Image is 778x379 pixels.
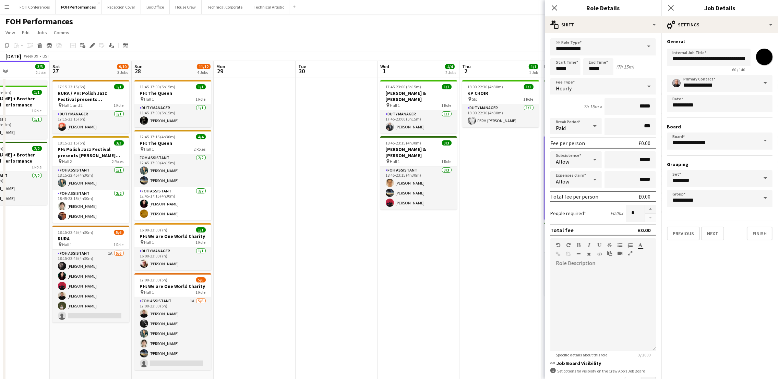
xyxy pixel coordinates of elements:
[52,250,129,323] app-card-role: FOH Assistant1A5/618:15-22:45 (4h30m)[PERSON_NAME][PERSON_NAME][PERSON_NAME][PERSON_NAME][PERSON_...
[380,90,457,102] h3: [PERSON_NAME] & [PERSON_NAME]
[556,178,569,185] span: Allow
[114,230,124,235] span: 5/6
[52,136,129,223] app-job-card: 18:15-23:15 (5h)3/3PH: Polish Jazz Festival presents [PERSON_NAME] Quintet Hall 22 RolesFOH Assis...
[461,67,471,75] span: 2
[102,0,141,14] button: Reception Cover
[196,134,206,139] span: 4/4
[3,28,18,37] a: View
[144,290,154,295] span: Hall 1
[661,3,778,12] h3: Job Details
[52,146,129,159] h3: PH: Polish Jazz Festival presents [PERSON_NAME] Quintet
[144,240,154,245] span: Hall 1
[386,140,421,146] span: 18:45-23:15 (4h30m)
[544,223,621,296] app-job-card: 18:45-23:15 (4h30m)3/3A Celebration of [PERSON_NAME] with [PERSON_NAME] and [PERSON_NAME] Hall 21...
[380,166,457,210] app-card-role: FOH Assistant3/318:45-23:15 (4h30m)[PERSON_NAME][PERSON_NAME][PERSON_NAME]
[202,0,248,14] button: Technical Corporate
[445,70,456,75] div: 2 Jobs
[196,290,206,295] span: 1 Role
[638,193,650,200] div: £0.00
[628,242,633,248] button: Ordered List
[52,80,129,134] app-job-card: 17:15-23:15 (6h)1/1RURA / PH: Polish Jazz Festival presents [PERSON_NAME] Quintet Hall 1 and 21 R...
[597,251,602,257] button: HTML Code
[462,90,539,96] h3: KP CHOIR
[556,242,561,248] button: Undo
[379,67,389,75] span: 1
[632,352,656,357] span: 0 / 2000
[701,227,724,240] button: Next
[442,159,452,164] span: 1 Role
[134,187,211,220] app-card-role: FOH Assistant2/212:45-17:15 (4h30m)[PERSON_NAME][PERSON_NAME]
[114,84,124,89] span: 1/1
[544,63,550,70] span: Fri
[576,242,581,248] button: Bold
[52,110,129,134] app-card-role: Duty Manager1/117:15-23:15 (6h)[PERSON_NAME]
[62,242,72,247] span: Hall 1
[550,210,586,216] label: People required
[134,297,211,370] app-card-role: FOH Assistant1A5/617:00-22:00 (5h)[PERSON_NAME][PERSON_NAME][PERSON_NAME][PERSON_NAME][PERSON_NAME]
[196,97,206,102] span: 1 Role
[566,242,571,248] button: Redo
[34,28,50,37] a: Jobs
[14,0,56,14] button: FOH Conferences
[524,97,534,102] span: 1 Role
[140,134,176,139] span: 12:45-17:15 (4h30m)
[584,103,602,110] div: 7h 15m x
[140,277,168,282] span: 17:00-22:00 (5h)
[462,63,471,70] span: Thu
[51,28,72,37] a: Comms
[144,147,154,152] span: Hall 1
[134,140,211,146] h3: PH: The Queen
[380,146,457,159] h3: [PERSON_NAME] & [PERSON_NAME]
[35,64,45,69] span: 3/3
[37,29,47,36] span: Jobs
[667,227,700,240] button: Previous
[51,67,60,75] span: 27
[645,205,656,214] button: Increase
[587,251,591,257] button: Clear Formatting
[543,67,550,75] span: 3
[442,103,452,108] span: 1 Role
[544,90,621,102] h3: Programme Printing + A Celebration of [PERSON_NAME] with [PERSON_NAME] and [PERSON_NAME]
[117,64,129,69] span: 9/10
[52,63,60,70] span: Sat
[661,16,778,33] div: Settings
[32,146,42,151] span: 2/2
[32,108,42,113] span: 1 Role
[380,110,457,134] app-card-role: Duty Manager1/117:45-23:00 (5h15m)[PERSON_NAME]
[144,97,154,102] span: Hall 1
[544,253,621,296] app-card-role: FOH Assistant3/318:45-23:15 (4h30m)[PERSON_NAME][PERSON_NAME][PERSON_NAME]
[5,53,21,60] div: [DATE]
[544,80,621,134] div: 16:45-23:15 (6h30m)0/1Programme Printing + A Celebration of [PERSON_NAME] with [PERSON_NAME] and ...
[297,67,306,75] span: 30
[134,90,211,96] h3: PH: The Queen
[545,16,661,33] div: Shift
[197,64,211,69] span: 11/12
[524,84,534,89] span: 1/1
[58,230,94,235] span: 18:15-22:45 (4h30m)
[248,0,290,14] button: Technical Artistic
[43,53,49,59] div: BST
[134,130,211,220] app-job-card: 12:45-17:15 (4h30m)4/4PH: The Queen Hall 12 RolesFOH Assistant2/212:45-17:00 (4h15m)[PERSON_NAME]...
[134,233,211,239] h3: PH: We are One World Charity
[556,85,572,92] span: Hourly
[117,70,128,75] div: 3 Jobs
[390,103,400,108] span: Hall 1
[134,104,211,127] app-card-role: Duty Manager1/111:45-17:00 (5h15m)[PERSON_NAME]
[196,227,206,232] span: 1/1
[54,29,69,36] span: Comms
[52,226,129,323] div: 18:15-22:45 (4h30m)5/6RURA Hall 11 RoleFOH Assistant1A5/618:15-22:45 (4h30m)[PERSON_NAME][PERSON_...
[52,190,129,223] app-card-role: FOH Assistant2/218:45-23:15 (4h30m)[PERSON_NAME][PERSON_NAME]
[442,84,452,89] span: 1/1
[638,242,643,248] button: Text Color
[462,80,539,127] app-job-card: 18:00-22:30 (4h30m)1/1KP CHOIR Stp1 RoleDuty Manager1/118:00-22:30 (4h30m)PERM [PERSON_NAME]
[134,154,211,187] app-card-role: FOH Assistant2/212:45-17:00 (4h15m)[PERSON_NAME][PERSON_NAME]
[5,29,15,36] span: View
[618,251,622,256] button: Insert video
[52,166,129,190] app-card-role: FOH Assistant1/118:15-22:45 (4h30m)[PERSON_NAME]
[529,70,538,75] div: 1 Job
[196,84,206,89] span: 1/1
[607,251,612,256] button: Paste as plain text
[638,140,650,147] div: £0.00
